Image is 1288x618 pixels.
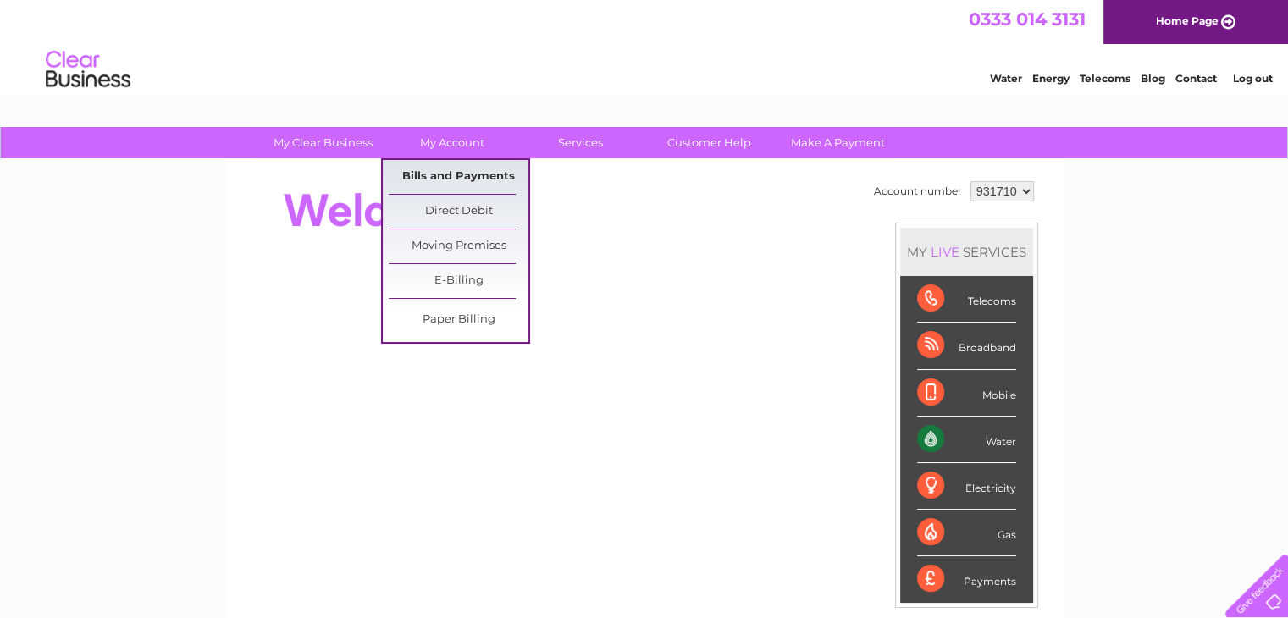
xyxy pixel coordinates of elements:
div: Clear Business is a trading name of Verastar Limited (registered in [GEOGRAPHIC_DATA] No. 3667643... [245,9,1045,82]
a: My Account [382,127,522,158]
a: Services [511,127,650,158]
div: Electricity [917,463,1016,510]
a: Log out [1232,72,1272,85]
td: Account number [870,177,966,206]
div: Water [917,417,1016,463]
a: Direct Debit [389,195,528,229]
a: Energy [1032,72,1070,85]
a: Paper Billing [389,303,528,337]
a: Customer Help [639,127,779,158]
a: Bills and Payments [389,160,528,194]
div: Payments [917,556,1016,602]
div: Mobile [917,370,1016,417]
a: Moving Premises [389,229,528,263]
a: Telecoms [1080,72,1130,85]
div: MY SERVICES [900,228,1033,276]
img: logo.png [45,44,131,96]
a: Blog [1141,72,1165,85]
a: Make A Payment [768,127,908,158]
a: E-Billing [389,264,528,298]
a: Contact [1175,72,1217,85]
a: Water [990,72,1022,85]
div: Broadband [917,323,1016,369]
a: My Clear Business [253,127,393,158]
a: 0333 014 3131 [969,8,1086,30]
div: Telecoms [917,276,1016,323]
div: LIVE [927,244,963,260]
div: Gas [917,510,1016,556]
